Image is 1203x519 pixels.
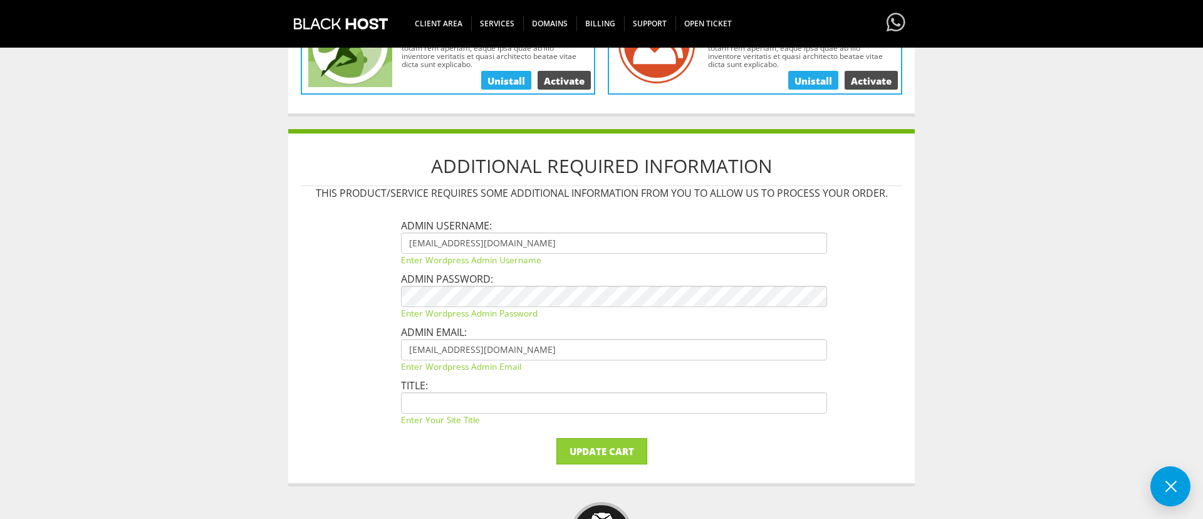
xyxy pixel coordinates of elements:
span: SERVICES [471,16,524,31]
li: Admin password: [401,272,827,319]
span: Activate [544,75,585,87]
span: Sed ut perspiciatis unde omnis iste natus error sit voluptatem accusantium doloremque laudantium,... [402,28,583,69]
span: Unistall [487,75,525,87]
p: This product/service requires some additional information from you to allow us to process your or... [301,186,902,200]
span: CLIENT AREA [406,16,472,31]
small: Enter your site title [401,414,827,426]
h1: Additional Required Information [301,146,902,186]
span: Support [624,16,676,31]
li: Admin username: [401,219,827,266]
h2: BuddyPress [708,9,890,69]
h2: Jetpack by [DOMAIN_NAME] [402,9,583,69]
small: Enter wordpress admin password [401,307,827,319]
input: Update Cart [556,438,647,464]
li: Admin email: [401,325,827,372]
span: Domains [523,16,577,31]
span: Billing [576,16,625,31]
span: Sed ut perspiciatis unde omnis iste natus error sit voluptatem accusantium doloremque laudantium,... [708,28,890,69]
span: Unistall [794,75,832,87]
span: Activate [851,75,892,87]
li: Title: [401,379,827,426]
small: Enter wordpress admin email [401,360,827,372]
span: Open Ticket [675,16,741,31]
small: Enter wordpress admin username [401,254,827,266]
